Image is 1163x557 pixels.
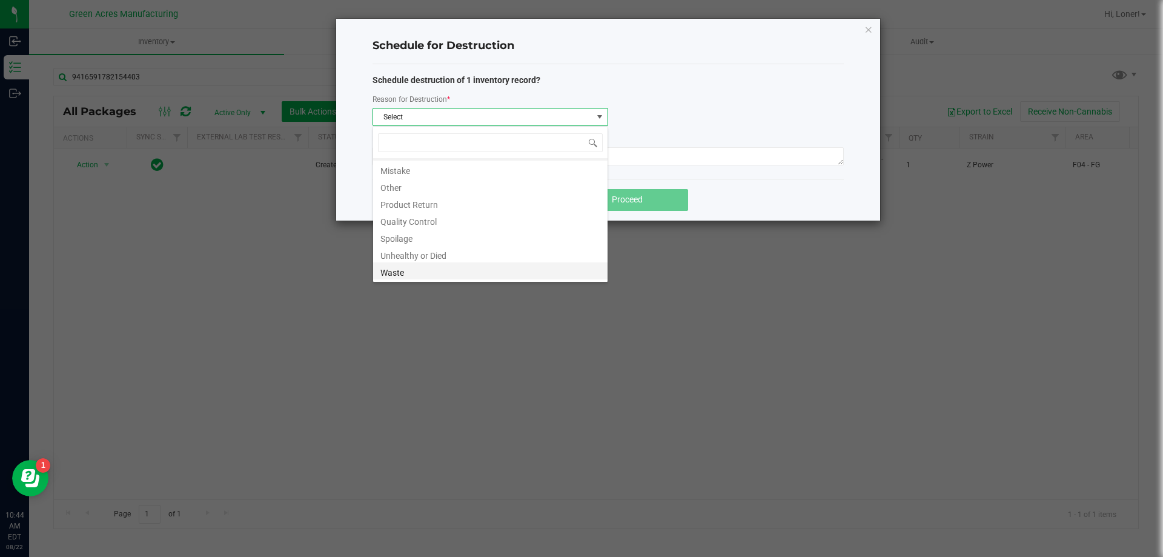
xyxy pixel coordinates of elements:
[12,460,48,496] iframe: Resource center
[373,94,450,105] label: Reason for Destruction
[373,75,540,85] strong: Schedule destruction of 1 inventory record?
[373,108,592,125] span: Select
[373,38,844,54] h4: Schedule for Destruction
[612,195,643,204] span: Proceed
[36,458,50,473] iframe: Resource center unread badge
[567,189,688,211] button: Proceed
